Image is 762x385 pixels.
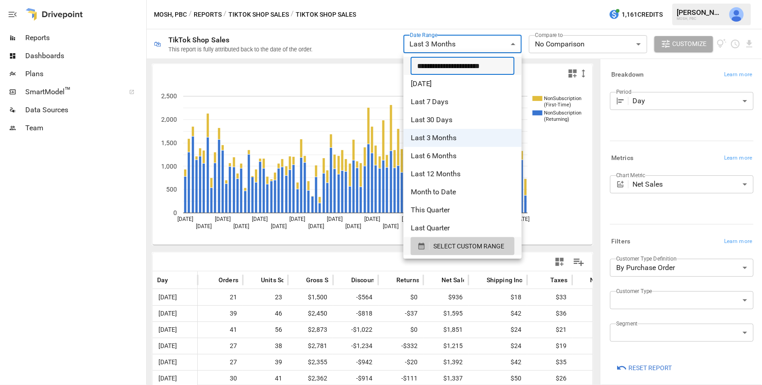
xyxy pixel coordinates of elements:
[404,111,522,129] li: Last 30 Days
[404,93,522,111] li: Last 7 Days
[404,129,522,147] li: Last 3 Months
[404,219,522,237] li: Last Quarter
[411,237,515,255] button: SELECT CUSTOM RANGE
[404,183,522,201] li: Month to Date
[404,147,522,165] li: Last 6 Months
[433,241,504,252] span: SELECT CUSTOM RANGE
[404,165,522,183] li: Last 12 Months
[404,75,522,93] li: [DATE]
[404,201,522,219] li: This Quarter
